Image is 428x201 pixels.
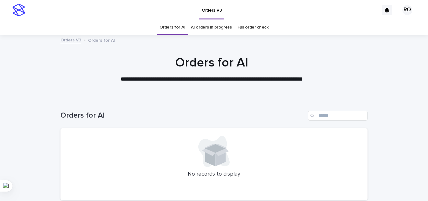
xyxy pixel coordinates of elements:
[159,20,185,35] a: Orders for AI
[60,111,305,120] h1: Orders for AI
[60,36,81,43] a: Orders V3
[88,36,115,43] p: Orders for AI
[13,4,25,16] img: stacker-logo-s-only.png
[58,55,365,70] h1: Orders for AI
[191,20,232,35] a: AI orders in progress
[308,111,368,121] input: Search
[237,20,269,35] a: Full order check
[68,171,360,178] p: No records to display
[402,5,412,15] div: RO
